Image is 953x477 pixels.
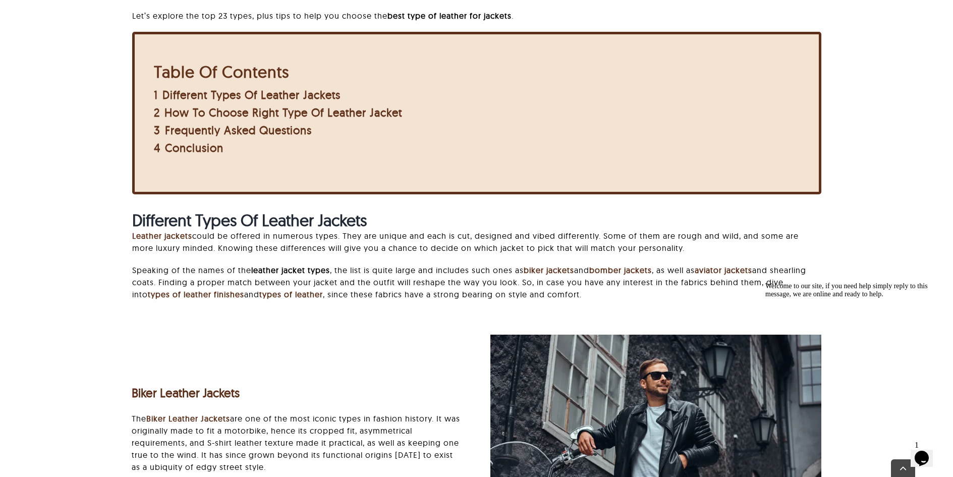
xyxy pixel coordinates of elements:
[4,4,166,20] span: Welcome to our site, if you need help simply reply to this message, we are online and ready to help.
[154,88,341,102] a: 1 Different Types Of Leather Jackets
[524,265,574,275] a: biker jackets
[162,88,341,102] span: Different Types Of Leather Jackets
[589,265,652,275] a: bomber jackets
[132,230,821,254] p: could be offered in numerous types. They are unique and each is cut, designed and vibed different...
[761,278,943,432] iframe: chat widget
[911,437,943,467] iframe: chat widget
[132,412,463,473] p: The are one of the most iconic types in fashion history. It was originally made to fit a motorbik...
[154,105,160,120] span: 2
[154,62,289,82] b: Table Of Contents
[251,265,330,275] strong: leather jacket types
[132,231,192,241] a: Leather jackets
[154,141,223,155] a: 4 Conclusion
[387,11,512,21] strong: best type of leather for jackets
[132,10,821,22] p: Let’s explore the top 23 types, plus tips to help you choose the .
[259,289,323,299] a: types of leather
[164,105,402,120] span: How To Choose Right Type Of Leather Jacket
[148,289,244,299] a: types of leather finishes
[490,334,821,344] a: Biker Leather Jackets
[132,385,240,400] a: Biker Leather Jackets
[132,210,367,230] strong: Different Types Of Leather Jackets
[154,88,158,102] span: 1
[154,141,160,155] span: 4
[695,265,752,275] a: aviator jackets
[132,264,821,300] p: Speaking of the names of the , the list is quite large and includes such ones as and , as well as...
[154,123,160,137] span: 3
[165,141,223,155] span: Conclusion
[4,4,186,20] div: Welcome to our site, if you need help simply reply to this message, we are online and ready to help.
[165,123,312,137] span: Frequently Asked Questions
[146,413,230,423] a: Biker Leather Jackets
[154,123,312,137] a: 3 Frequently Asked Questions
[154,105,402,120] a: 2 How To Choose Right Type Of Leather Jacket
